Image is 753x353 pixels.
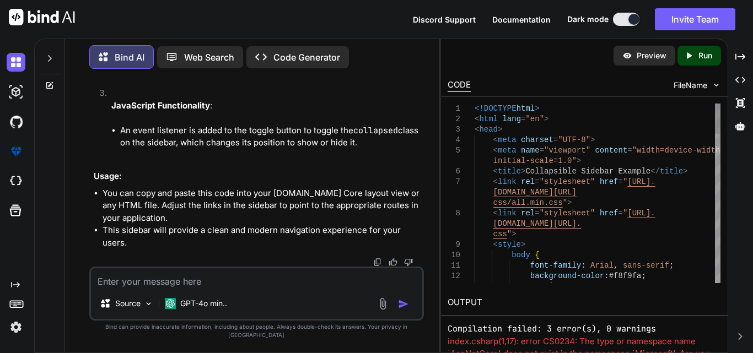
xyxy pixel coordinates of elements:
[632,146,725,155] span: "width=device-width,
[493,219,577,228] span: [DOMAIN_NAME][URL]
[641,271,646,280] span: ;
[120,124,422,149] li: An event listener is added to the toggle button to toggle the class on the sidebar, which changes...
[530,282,563,291] span: margin:
[448,124,460,135] div: 3
[567,282,572,291] span: 0
[398,298,409,309] img: icon
[479,115,498,123] span: html
[475,125,479,134] span: <
[618,177,623,186] span: =
[103,187,422,225] li: You can copy and paste this code into your [DOMAIN_NAME] Core layout view or any HTML file. Adjus...
[7,53,25,72] img: darkChat
[353,125,398,136] code: collapsed
[111,100,210,111] strong: JavaScript Functionality
[492,15,551,24] span: Documentation
[493,146,498,155] span: <
[184,51,234,64] p: Web Search
[530,271,609,280] span: background-color:
[111,100,422,112] p: :
[683,167,687,176] span: >
[448,250,460,260] div: 10
[525,115,544,123] span: "en"
[448,281,460,292] div: 13
[535,104,539,113] span: >
[712,80,721,90] img: chevron down
[7,83,25,101] img: darkAi-studio
[493,177,498,186] span: <
[498,240,521,249] span: style
[144,299,153,308] img: Pick Models
[493,240,498,249] span: <
[493,156,577,165] span: initial-scale=1.0"
[627,177,655,186] span: [URL].
[180,298,227,309] p: GPT-4o min..
[572,282,576,291] span: ;
[498,167,521,176] span: title
[540,177,595,186] span: "stylesheet"
[521,209,535,218] span: rel
[600,177,618,186] span: href
[475,115,479,123] span: <
[493,230,507,238] span: css
[165,298,176,309] img: GPT-4o mini
[637,50,666,61] p: Preview
[493,167,498,176] span: <
[544,146,590,155] span: "viewport"
[530,261,586,270] span: font-family:
[627,209,655,218] span: [URL].
[448,323,721,335] pre: Compilation failed: 3 error(s), 0 warnings
[660,167,683,176] span: title
[669,261,674,270] span: ;
[89,323,424,339] p: Bind can provide inaccurate information, including about people. Always double-check its answers....
[512,230,516,238] span: >
[9,9,75,25] img: Bind AI
[540,146,544,155] span: =
[448,135,460,145] div: 4
[389,258,397,267] img: like
[590,135,595,144] span: >
[7,142,25,161] img: premium
[94,170,422,183] h3: Usage:
[535,209,539,218] span: =
[448,166,460,177] div: 6
[558,135,590,144] span: "UTF-8"
[493,135,498,144] span: <
[521,177,535,186] span: rel
[600,209,618,218] span: href
[498,177,517,186] span: link
[563,198,567,207] span: "
[479,125,498,134] span: head
[448,177,460,187] div: 7
[498,135,517,144] span: meta
[627,146,632,155] span: =
[448,271,460,281] div: 12
[493,198,563,207] span: css/all.min.css
[521,167,525,176] span: >
[7,112,25,131] img: githubDark
[373,258,382,267] img: copy
[521,146,540,155] span: name
[448,260,460,271] div: 11
[521,240,525,249] span: >
[553,135,558,144] span: =
[623,261,669,270] span: sans-serif
[493,188,577,197] span: [DOMAIN_NAME][URL]
[512,251,530,259] span: body
[567,198,572,207] span: >
[441,290,728,316] h2: OUTPUT
[614,261,618,270] span: ,
[525,167,650,176] span: Collapsible Sidebar Example
[115,298,141,309] p: Source
[7,318,25,336] img: settings
[498,125,502,134] span: >
[544,115,548,123] span: >
[413,15,476,24] span: Discord Support
[674,80,707,91] span: FileName
[577,156,581,165] span: >
[448,79,471,92] div: CODE
[655,8,735,30] button: Invite Team
[115,51,144,64] p: Bind AI
[376,297,389,310] img: attachment
[7,172,25,191] img: cloudideIcon
[535,251,539,259] span: {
